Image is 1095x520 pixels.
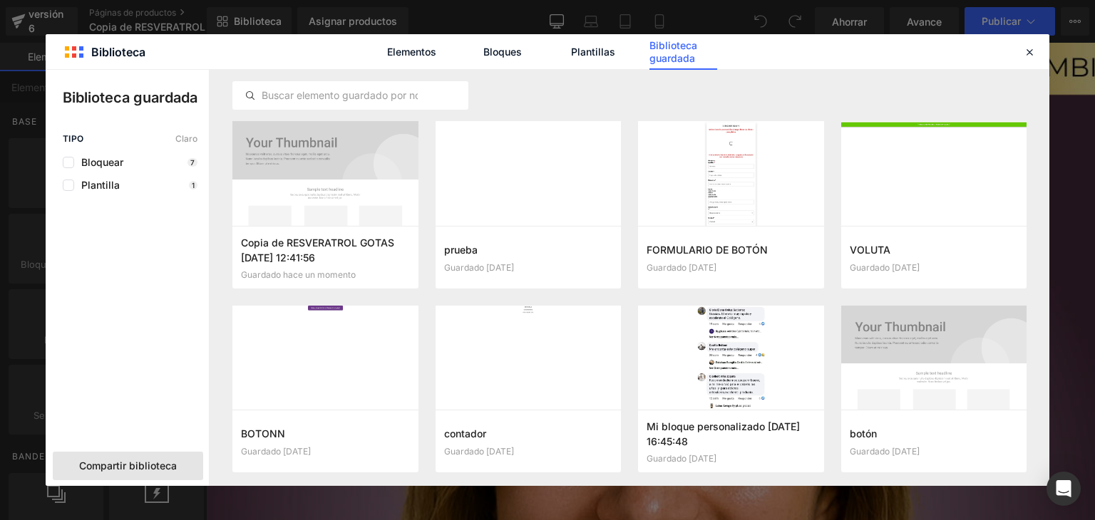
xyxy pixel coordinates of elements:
[79,459,177,472] font: Compartir biblioteca
[850,446,920,457] font: Guardado [DATE]
[63,133,84,144] font: Tipo
[233,87,468,104] input: Buscar elemento guardado por nombre
[483,46,522,58] font: Bloques
[649,39,697,64] font: Biblioteca guardada
[1047,472,1081,506] div: Abrir Intercom Messenger
[241,236,394,264] font: Copia de RESVERATROL GOTAS [DATE] 12:41:56
[241,446,311,457] font: Guardado [DATE]
[647,420,800,447] font: Mi bloque personalizado [DATE] 16:45:48
[850,262,920,273] font: Guardado [DATE]
[444,427,486,440] font: contador
[444,446,514,457] font: Guardado [DATE]
[63,89,197,106] font: Biblioteca guardada
[175,133,197,144] font: Claro
[81,179,120,191] font: Plantilla
[241,269,356,280] font: Guardado hace un momento
[647,262,716,273] font: Guardado [DATE]
[241,427,285,440] font: BOTONN
[192,181,195,189] font: 1
[647,453,716,464] font: Guardado [DATE]
[850,427,877,440] font: botón
[81,156,123,168] font: Bloquear
[444,244,478,256] font: prueba
[190,158,195,167] font: 7
[571,46,615,58] font: Plantillas
[850,244,890,256] font: VOLUTA
[647,244,768,256] font: FORMULARIO DE BOTÓN
[387,46,436,58] font: Elementos
[444,262,514,273] font: Guardado [DATE]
